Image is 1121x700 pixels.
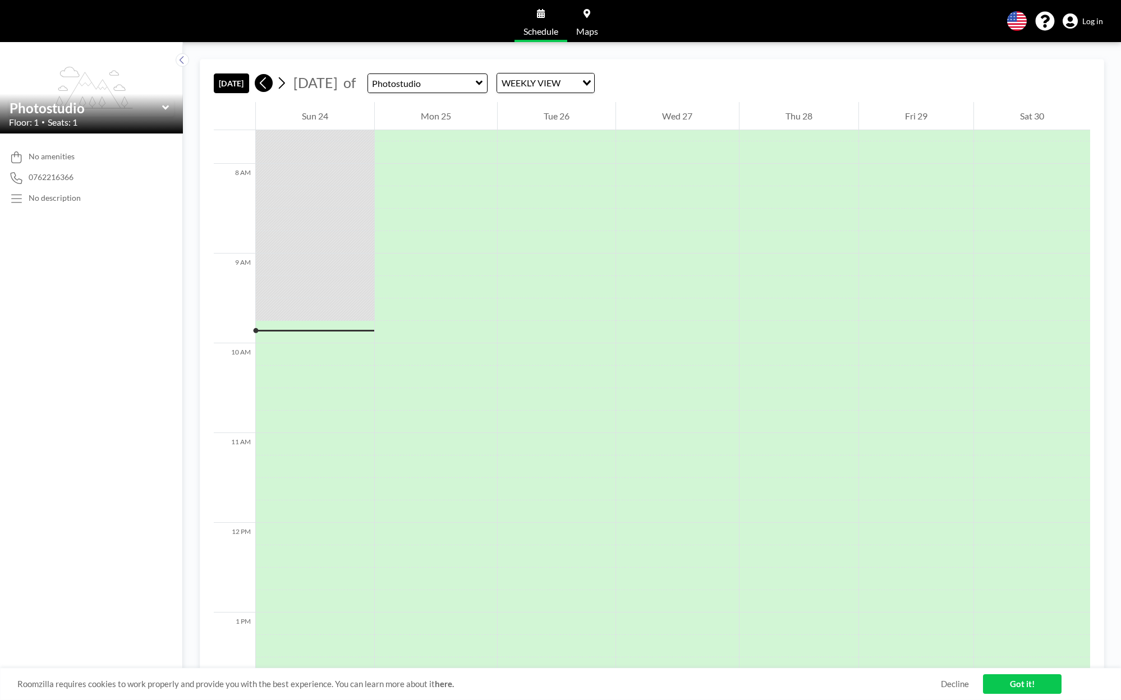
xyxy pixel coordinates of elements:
[17,679,941,689] span: Roomzilla requires cookies to work properly and provide you with the best experience. You can lea...
[48,117,77,128] span: Seats: 1
[739,102,858,130] div: Thu 28
[983,674,1062,694] a: Got it!
[29,151,75,162] span: No amenities
[499,76,563,90] span: WEEKLY VIEW
[214,254,255,343] div: 9 AM
[29,172,73,182] span: 0762216366
[576,27,598,36] span: Maps
[29,193,81,203] div: No description
[523,27,558,36] span: Schedule
[497,73,594,93] div: Search for option
[435,679,454,689] a: here.
[343,74,356,91] span: of
[18,10,72,33] img: organization-logo
[214,73,249,93] button: [DATE]
[214,523,255,612] div: 12 PM
[859,102,973,130] div: Fri 29
[616,102,738,130] div: Wed 27
[941,679,969,689] a: Decline
[214,164,255,254] div: 8 AM
[10,100,162,116] input: Photostudio
[293,74,338,91] span: [DATE]
[375,102,497,130] div: Mon 25
[1082,16,1103,26] span: Log in
[564,76,576,90] input: Search for option
[214,433,255,523] div: 11 AM
[1063,13,1103,29] a: Log in
[214,343,255,433] div: 10 AM
[256,102,374,130] div: Sun 24
[974,102,1090,130] div: Sat 30
[368,74,476,93] input: Photostudio
[9,117,39,128] span: Floor: 1
[498,102,615,130] div: Tue 26
[42,118,45,126] span: •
